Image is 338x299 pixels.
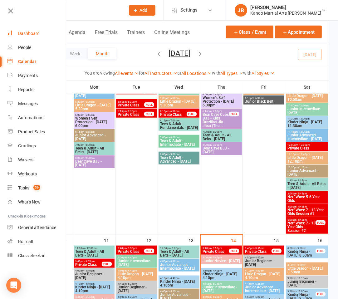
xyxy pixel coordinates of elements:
span: Private Class [117,103,145,107]
span: Private Class [160,113,187,116]
span: Private Class [75,263,102,267]
a: Workouts [7,167,66,181]
span: 4:00pm [202,256,241,259]
span: Junior Novice - [DATE] [202,259,241,263]
span: - 4:40pm [84,282,95,285]
th: Sat [285,81,329,94]
span: 8:00pm [202,144,241,146]
div: What's New [18,199,41,204]
span: Nerf Wars: 7 - 13 Year Olds Session #1 [287,208,327,216]
span: - 4:40pm [127,269,137,272]
span: Teen & Adult - All Belts - [DATE] [287,182,327,189]
span: - 5:20pm [127,296,137,298]
span: 5:30pm [75,100,113,103]
button: Appointment [275,26,322,38]
div: FULL [144,112,154,116]
span: - 5:20pm [254,296,264,298]
span: Kinder Ninja - [DATE] 8.50am [287,250,316,257]
div: 15 [274,235,285,245]
div: 13 [189,235,200,245]
strong: You are viewing [85,71,115,76]
span: - 5:25pm [212,282,222,285]
strong: for [139,71,145,76]
span: Little Dragon - [DATE] 5.30pm [75,103,113,111]
span: 4:50pm [117,296,156,298]
span: 11:45am [287,130,327,133]
th: Wed [158,81,200,94]
button: Week [62,48,88,59]
span: - 12:40pm [298,153,310,156]
span: - 5:25pm [169,290,179,293]
span: - 9:00pm [212,144,222,146]
span: 3:40pm [75,260,102,263]
div: FULL [272,249,282,253]
span: 8:50am [287,264,327,267]
div: Gradings [18,143,36,148]
div: FULL [316,292,326,297]
span: Little Dragon - [DATE] 10.50am [287,94,327,101]
span: 4:10pm [245,269,283,272]
span: - 4:40pm [169,260,179,263]
span: 6:15pm [202,110,229,113]
span: Teen & Adult - All Belts - [DATE] [75,146,113,154]
span: 6:10pm [245,97,283,100]
span: 6:15pm [160,119,198,122]
a: Reports [7,83,66,97]
span: Nerf Wars: 7 - 13 Year Olds Session #2 [287,221,316,233]
span: Junior Advanced Intermediate - [DATE] [160,263,198,270]
span: - 10:00am [296,290,308,293]
span: Add [140,8,148,13]
span: - 12:00pm [298,117,310,120]
div: Messages [18,101,38,106]
span: 8:00pm [160,153,198,156]
span: Junior Novice - [DATE] [117,90,156,94]
span: Bear Cave Cubs BJJ - Kids Brazilian Jiu Jitsu (Thu... [202,113,229,128]
span: 8:50am [287,247,316,250]
div: 16 [317,235,329,245]
div: Product Sales [18,129,45,134]
span: - 9:20am [296,264,306,267]
span: - 5:45pm [296,218,307,221]
span: - 5:25pm [254,282,264,285]
span: 1:15pm [287,179,327,182]
a: Messages [7,97,66,111]
a: Tasks 36 [7,181,66,195]
span: Junior Advanced Intermediate - [DATE] [245,285,283,293]
span: 6:00pm [202,93,241,96]
span: - 3:55pm [127,247,137,250]
div: FULL [102,262,112,267]
span: - 12:30pm [298,144,310,146]
span: Settings [180,3,198,17]
a: Calendar [7,55,66,69]
span: 5:00pm [287,218,316,221]
span: 4:00pm [287,205,327,208]
div: FULL [187,112,197,116]
span: Private Class [117,250,145,253]
span: Little Dragon - [DATE] 8.50am [287,267,327,274]
a: All Locations [182,71,212,76]
button: Agenda [69,29,86,43]
span: 7:00pm [202,130,241,133]
span: - 9:00pm [169,153,179,156]
span: - 4:40pm [169,277,179,280]
span: Little Dragon - [DATE] 5.30pm [160,100,198,107]
span: - 6:45pm [212,93,222,96]
span: - 6:55pm [84,130,95,133]
a: Class kiosk mode [7,249,66,263]
span: Little Dragon - [DATE] 12.10pm [287,156,327,163]
span: Little Dragon - [DATE] 4.10pm [117,272,156,280]
button: Free Trials [95,29,118,43]
div: Workouts [18,171,37,176]
span: Junior Intermediate - [DATE] [117,259,156,267]
strong: at [178,71,182,76]
span: 4:45pm [160,290,198,293]
span: 6:15pm [117,100,145,103]
span: - 4:40pm [127,256,137,259]
span: Teen & Adult - All Belts - [DATE] [160,250,198,257]
span: 12:10pm [287,153,327,156]
span: - 4:40pm [254,256,264,259]
span: Teen & Adult - All Belts - [DATE] [75,250,113,257]
span: Kinder Ninja - [DATE] 4.10pm [160,280,198,287]
div: Class check-in [18,253,46,258]
a: People [7,41,66,55]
